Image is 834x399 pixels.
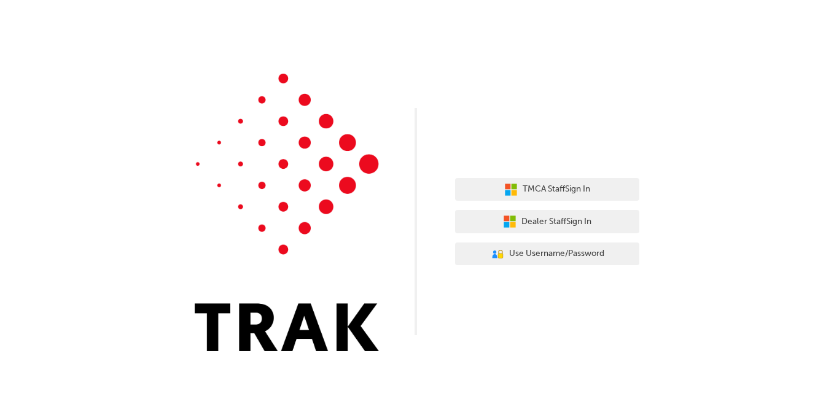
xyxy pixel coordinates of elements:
span: Dealer Staff Sign In [521,215,591,229]
span: TMCA Staff Sign In [523,182,590,196]
img: Trak [195,74,379,351]
button: TMCA StaffSign In [455,178,639,201]
button: Dealer StaffSign In [455,210,639,233]
span: Use Username/Password [509,247,604,261]
button: Use Username/Password [455,242,639,266]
